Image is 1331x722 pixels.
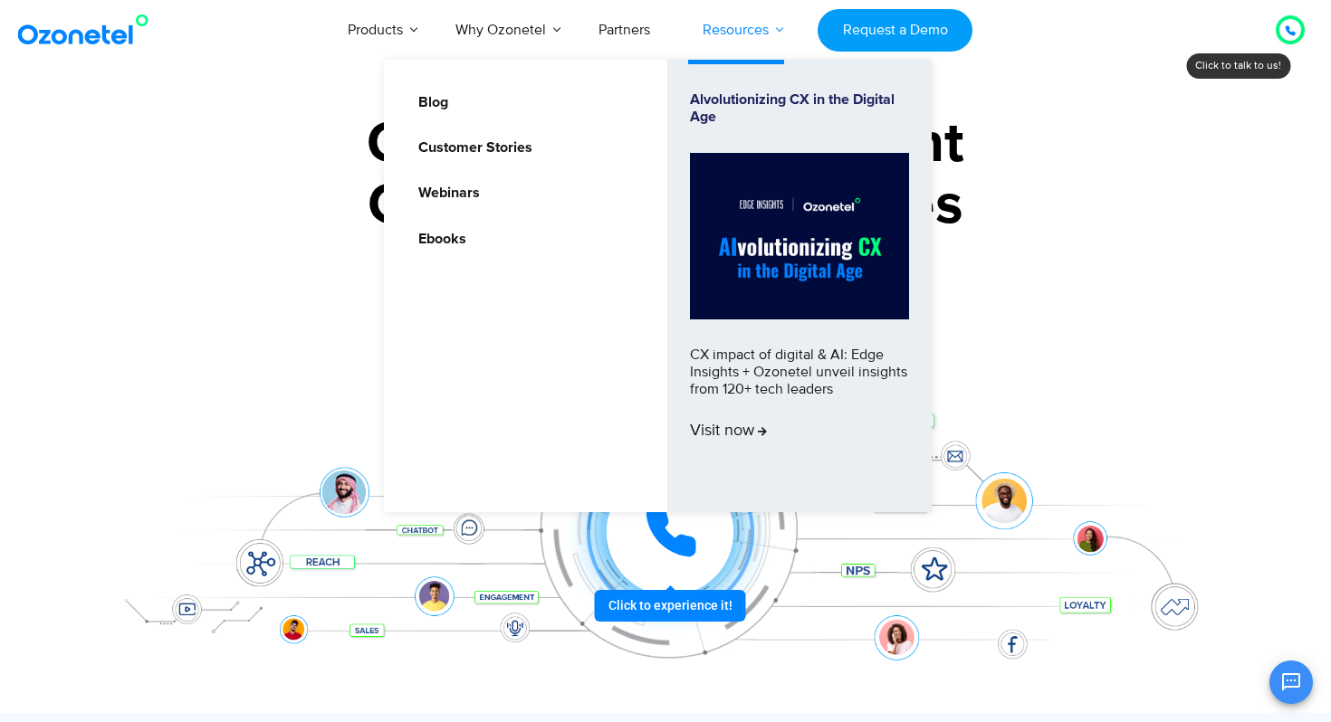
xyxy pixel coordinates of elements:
a: Alvolutionizing CX in the Digital AgeCX impact of digital & AI: Edge Insights + Ozonetel unveil i... [690,91,909,480]
a: Ebooks [407,228,469,251]
div: Orchestrate Intelligent [100,115,1231,173]
a: Blog [407,91,451,114]
div: Turn every conversation into a growth engine for your enterprise. [100,250,1231,270]
img: Alvolutionizing.jpg [690,153,909,319]
div: Customer Experiences [100,162,1231,249]
a: Request a Demo [818,9,972,52]
span: Visit now [690,422,767,442]
button: Open chat [1269,660,1313,704]
a: Webinars [407,182,483,204]
a: Customer Stories [407,137,535,159]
